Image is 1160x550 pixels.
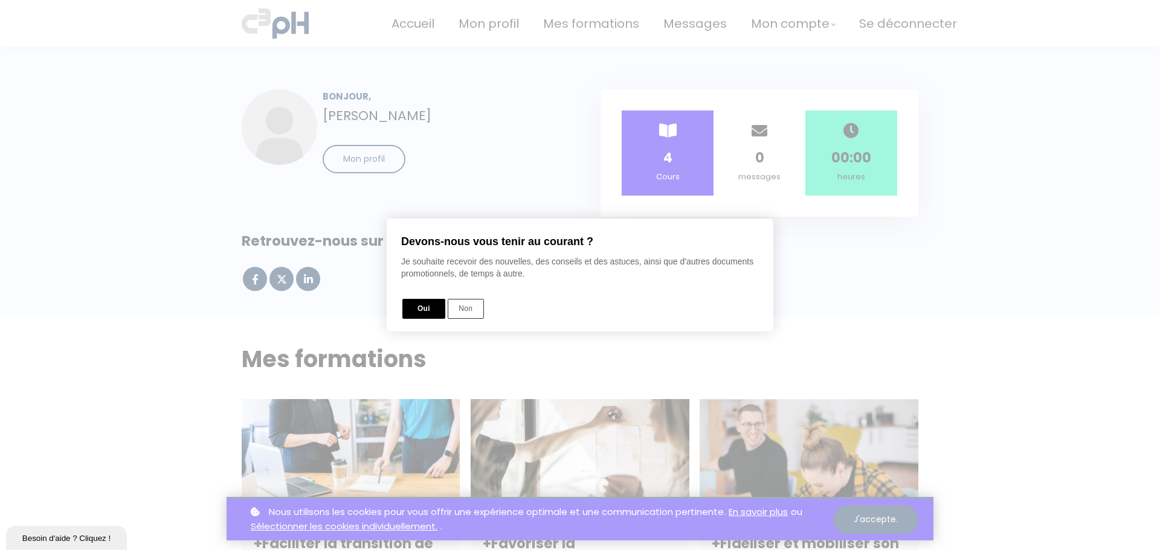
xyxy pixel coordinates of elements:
strong: Devons-nous vous tenir au courant ? [401,234,755,249]
iframe: chat widget [6,523,129,550]
p: Je souhaite recevoir des nouvelles, des conseils et des astuces, ainsi que d'autres documents pro... [401,255,761,280]
button: Non [448,299,484,319]
button: Oui [402,299,445,319]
